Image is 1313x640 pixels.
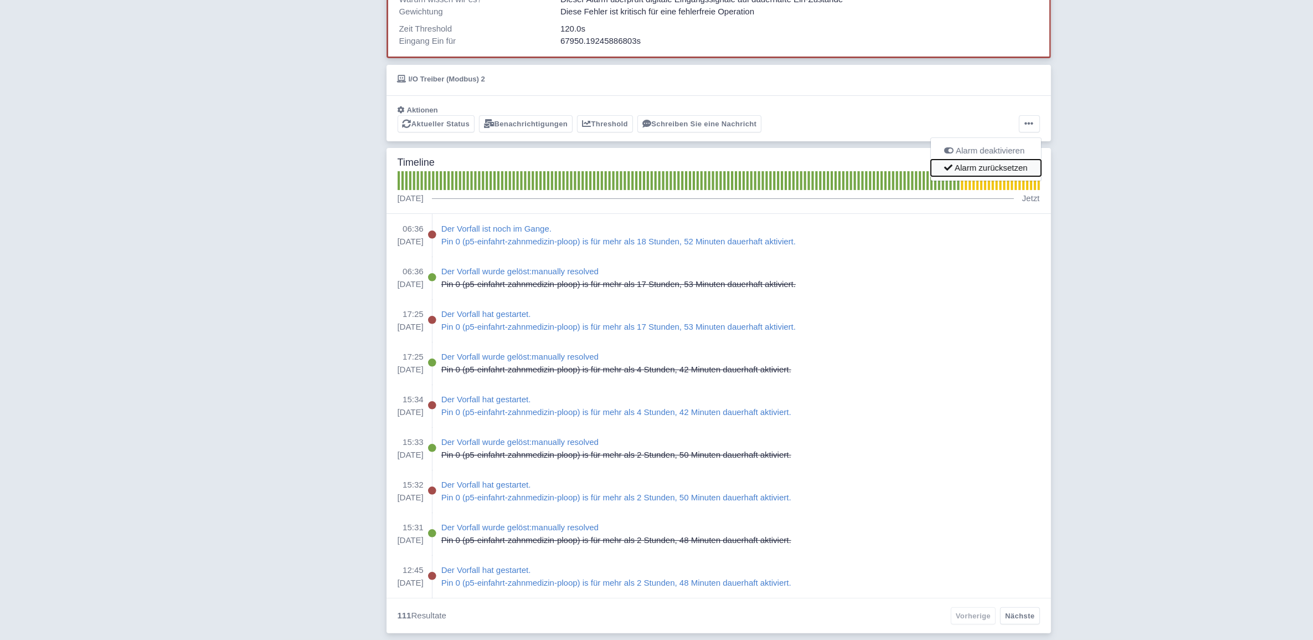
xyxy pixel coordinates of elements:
div: Der Vorfall hat gestartet. [441,479,791,491]
div: Zeit Threshold [396,23,558,35]
p: Pin 0 (p5-einfahrt-zahnmedizin-ploop) is für mehr als 2 Stunden, 48 Minuten dauerhaft aktiviert. [441,534,791,547]
div: Der Vorfall wurde gelöst:manually resolved [441,521,791,534]
div: Der Vorfall hat gestartet. [441,564,791,577]
a: Der Vorfall hat gestartet. Pin 0 (p5-einfahrt-zahnmedizin-ploop) is für mehr als 2 Stunden, 50 Mi... [441,479,1040,504]
p: [DATE] [398,491,424,504]
p: 17:25 [398,351,424,363]
a: Benachrichtigungen [479,115,573,132]
p: 15:32 [398,479,424,491]
a: Der Vorfall ist noch im Gange. Pin 0 (p5-einfahrt-zahnmedizin-ploop) is für mehr als 18 Stunden, ... [441,223,1040,248]
p: Pin 0 (p5-einfahrt-zahnmedizin-ploop) is für mehr als 2 Stunden, 50 Minuten dauerhaft aktiviert. [441,491,791,504]
div: Der Vorfall ist noch im Gange. [441,223,796,235]
p: [DATE] [398,577,424,590]
p: [DATE] [398,321,424,334]
span: Resultate [398,610,446,622]
p: [DATE] [398,534,424,547]
p: 17:25 [398,308,424,321]
p: 12:45 [398,564,424,577]
button: Alarm zurücksetzen [931,159,1041,176]
div: Der Vorfall hat gestartet. [441,308,796,321]
a: Der Vorfall hat gestartet. Pin 0 (p5-einfahrt-zahnmedizin-ploop) is für mehr als 2 Stunden, 48 Mi... [441,564,1040,589]
p: Pin 0 (p5-einfahrt-zahnmedizin-ploop) is für mehr als 4 Stunden, 42 Minuten dauerhaft aktiviert. [441,363,791,376]
p: Pin 0 (p5-einfahrt-zahnmedizin-ploop) is für mehr als 4 Stunden, 42 Minuten dauerhaft aktiviert. [441,406,791,419]
div: Der Vorfall hat gestartet. [441,393,791,406]
p: 06:36 [398,265,424,278]
p: [DATE] [398,406,424,419]
p: Pin 0 (p5-einfahrt-zahnmedizin-ploop) is für mehr als 2 Stunden, 50 Minuten dauerhaft aktiviert. [441,449,791,462]
p: [DATE] [398,363,424,376]
p: Jetzt [1022,192,1040,205]
span: 67950.19245886803s [560,36,641,45]
a: Der Vorfall hat gestartet. Pin 0 (p5-einfahrt-zahnmedizin-ploop) is für mehr als 17 Stunden, 53 M... [441,308,1040,333]
div: Gewichtung [396,6,558,18]
p: Pin 0 (p5-einfahrt-zahnmedizin-ploop) is für mehr als 17 Stunden, 53 Minuten dauerhaft aktiviert. [441,278,796,291]
a: Der Vorfall wurde gelöst:manually resolved Pin 0 (p5-einfahrt-zahnmedizin-ploop) is für mehr als ... [441,436,1040,461]
span: 120.0s [560,24,585,33]
a: Der Vorfall wurde gelöst:manually resolved Pin 0 (p5-einfahrt-zahnmedizin-ploop) is für mehr als ... [441,351,1040,376]
p: 06:36 [398,223,424,235]
h3: Timeline [398,157,435,169]
p: [DATE] [398,235,424,248]
p: 15:34 [398,393,424,406]
a: Aktueller Status [398,115,475,132]
span: I/O Treiber (Modbus) 2 [409,75,485,83]
div: Der Vorfall wurde gelöst:manually resolved [441,265,796,278]
p: [DATE] [398,449,424,462]
div: Eingang Ein für [396,35,558,48]
p: Pin 0 (p5-einfahrt-zahnmedizin-ploop) is für mehr als 18 Stunden, 52 Minuten dauerhaft aktiviert. [441,235,796,248]
p: [DATE] [398,278,424,291]
a: Der Vorfall wurde gelöst:manually resolved Pin 0 (p5-einfahrt-zahnmedizin-ploop) is für mehr als ... [441,265,1040,290]
div: Der Vorfall wurde gelöst:manually resolved [441,436,791,449]
span: Aktionen [407,106,438,114]
button: Alarm deaktivieren [931,142,1041,160]
a: Der Vorfall wurde gelöst:manually resolved Pin 0 (p5-einfahrt-zahnmedizin-ploop) is für mehr als ... [441,521,1040,546]
p: 15:31 [398,521,424,534]
p: Pin 0 (p5-einfahrt-zahnmedizin-ploop) is für mehr als 17 Stunden, 53 Minuten dauerhaft aktiviert. [441,321,796,334]
div: Diese Fehler ist kritisch für eine fehlerfreie Operation [557,6,1042,18]
a: Schreiben Sie eine Nachricht [637,115,762,132]
p: Pin 0 (p5-einfahrt-zahnmedizin-ploop) is für mehr als 2 Stunden, 48 Minuten dauerhaft aktiviert. [441,577,791,590]
a: Nächste [1000,607,1039,624]
a: Der Vorfall hat gestartet. Pin 0 (p5-einfahrt-zahnmedizin-ploop) is für mehr als 4 Stunden, 42 Mi... [441,393,1040,418]
b: 111 [398,611,411,620]
p: 15:33 [398,436,424,449]
a: Threshold [577,115,633,132]
div: Der Vorfall wurde gelöst:manually resolved [441,351,791,363]
p: [DATE] [398,192,424,205]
